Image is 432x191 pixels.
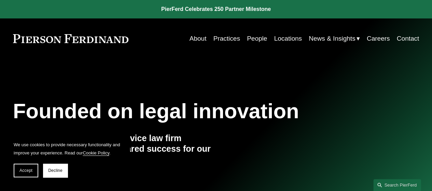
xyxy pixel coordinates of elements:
[19,168,32,173] span: Accept
[373,179,421,191] a: Search this site
[43,164,68,177] button: Decline
[83,150,109,155] a: Cookie Policy
[397,32,419,45] a: Contact
[213,32,240,45] a: Practices
[367,32,390,45] a: Careers
[309,33,355,44] span: News & Insights
[190,32,207,45] a: About
[13,133,216,166] h4: We are a tech-driven, full-service law firm delivering outcomes and shared success for our global...
[247,32,267,45] a: People
[309,32,360,45] a: folder dropdown
[48,168,62,173] span: Decline
[13,99,351,123] h1: Founded on legal innovation
[274,32,302,45] a: Locations
[14,164,38,177] button: Accept
[7,134,130,184] section: Cookie banner
[14,141,123,157] p: We use cookies to provide necessary functionality and improve your experience. Read our .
